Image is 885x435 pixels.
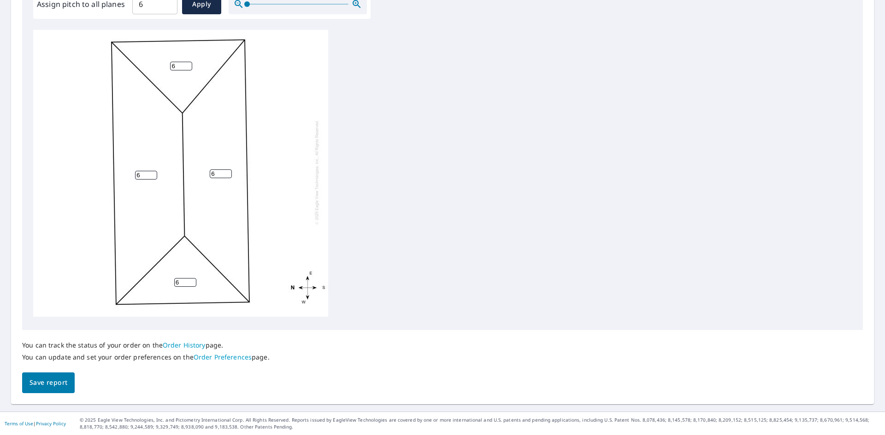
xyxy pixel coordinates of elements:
[5,420,33,427] a: Terms of Use
[163,341,206,349] a: Order History
[194,353,252,361] a: Order Preferences
[5,421,66,426] p: |
[22,353,270,361] p: You can update and set your order preferences on the page.
[22,372,75,393] button: Save report
[80,417,880,430] p: © 2025 Eagle View Technologies, Inc. and Pictometry International Corp. All Rights Reserved. Repo...
[22,341,270,349] p: You can track the status of your order on the page.
[29,377,67,389] span: Save report
[36,420,66,427] a: Privacy Policy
